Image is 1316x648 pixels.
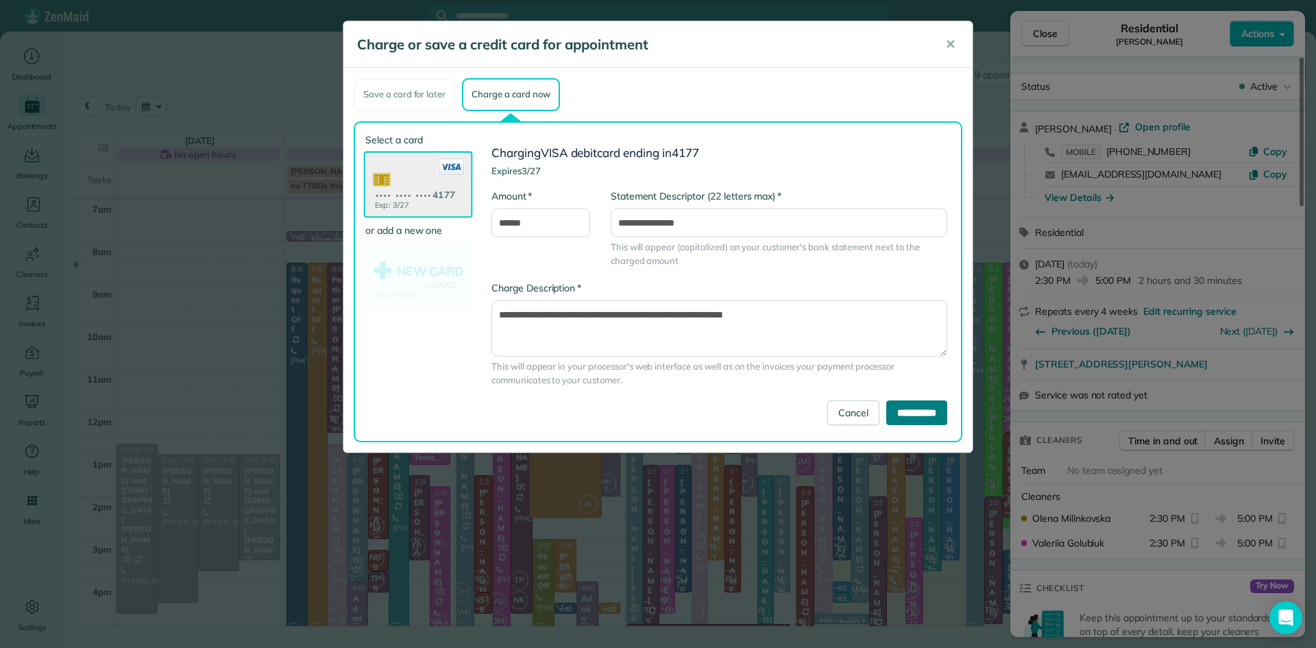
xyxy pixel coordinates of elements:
h5: Charge or save a credit card for appointment [357,35,926,54]
div: Save a card for later [354,78,455,111]
label: Select a card [365,133,471,147]
h4: Expires [491,166,947,176]
span: This will appear (capitalized) on your customer's bank statement next to the charged amount [611,241,947,267]
span: ✕ [945,36,955,52]
span: 3/27 [522,165,541,176]
div: Open Intercom Messenger [1269,601,1302,634]
span: debit [571,145,598,160]
span: VISA [541,145,568,160]
span: 4177 [672,145,699,160]
label: Charge Description [491,281,581,295]
label: Amount [491,189,532,203]
a: Cancel [827,400,879,425]
label: or add a new one [365,224,471,237]
div: Charge a card now [462,78,559,111]
label: Statement Descriptor (22 letters max) [611,189,781,203]
span: This will appear in your processor's web interface as well as on the invoices your payment proces... [491,360,947,387]
h3: Charging card ending in [491,147,947,160]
